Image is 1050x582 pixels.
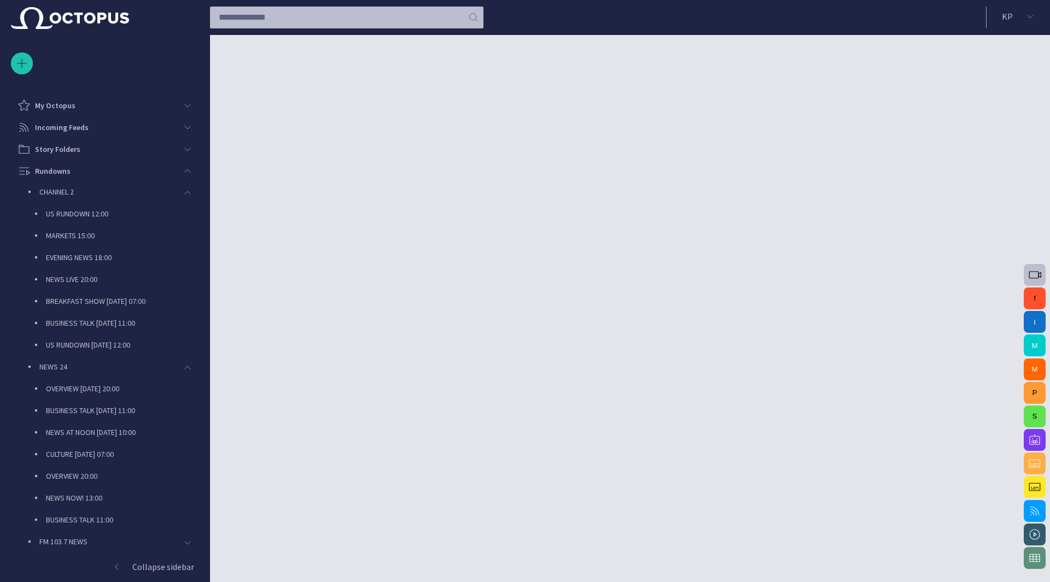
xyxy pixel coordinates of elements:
div: US RUNDOWN [DATE] 12:00 [24,335,199,357]
button: f [1024,287,1046,309]
button: M [1024,358,1046,380]
button: Collapse sidebar [11,556,199,578]
p: OVERVIEW [DATE] 20:00 [46,383,199,394]
p: MARKETS 15:00 [46,230,199,241]
img: Octopus News Room [11,7,129,29]
ul: main menu [11,95,199,556]
p: Rundowns [35,166,71,177]
p: NEWS LIVE 20:00 [46,274,199,285]
p: FM 103.7 NEWS [39,536,177,547]
div: EVENING NEWS 18:00 [24,248,199,269]
button: I [1024,311,1046,333]
div: NEWS AT NOON [DATE] 10:00 [24,422,199,444]
p: CULTURE [DATE] 07:00 [46,449,199,460]
p: US RUNDOWN [DATE] 12:00 [46,339,199,350]
div: BUSINESS TALK [DATE] 11:00 [24,313,199,335]
p: NEWS AT NOON [DATE] 10:00 [46,427,199,438]
p: BUSINESS TALK [DATE] 11:00 [46,405,199,416]
div: US RUNDOWN 12:00 [24,204,199,226]
button: P [1024,382,1046,404]
p: CHANNEL 2 [39,186,177,197]
div: CULTURE [DATE] 07:00 [24,444,199,466]
div: BUSINESS TALK [DATE] 11:00 [24,401,199,422]
div: BUSINESS TALK 11:00 [24,510,199,532]
p: EVENING NEWS 18:00 [46,252,199,263]
div: OVERVIEW 20:00 [24,466,199,488]
p: BUSINESS TALK [DATE] 11:00 [46,318,199,328]
button: KP [993,7,1043,26]
p: NEWS NOW! 13:00 [46,492,199,503]
p: US RUNDOWN 12:00 [46,208,199,219]
div: OVERVIEW [DATE] 20:00 [24,379,199,401]
p: Story Folders [35,144,80,155]
p: BUSINESS TALK 11:00 [46,514,199,525]
p: Collapse sidebar [132,560,194,573]
p: K P [1002,10,1013,23]
p: OVERVIEW 20:00 [46,471,199,481]
button: M [1024,334,1046,356]
div: BREAKFAST SHOW [DATE] 07:00 [24,291,199,313]
button: S [1024,405,1046,427]
div: NEWS NOW! 13:00 [24,488,199,510]
p: NEWS 24 [39,361,177,372]
div: MARKETS 15:00 [24,226,199,248]
p: Incoming Feeds [35,122,89,133]
p: My Octopus [35,100,75,111]
div: NEWS LIVE 20:00 [24,269,199,291]
p: BREAKFAST SHOW [DATE] 07:00 [46,296,199,307]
